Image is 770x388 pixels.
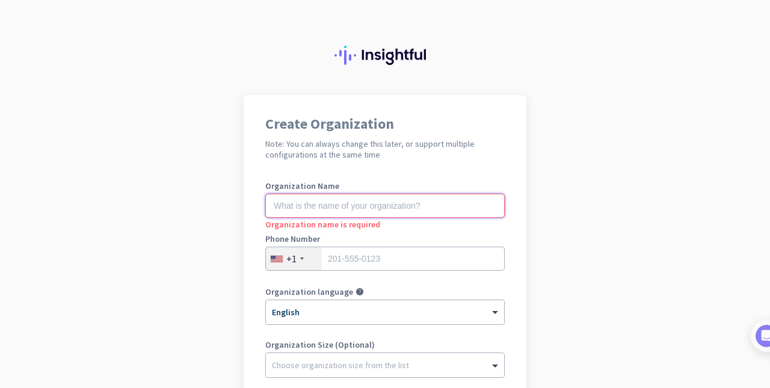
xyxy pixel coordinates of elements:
[265,194,505,218] input: What is the name of your organization?
[265,340,505,349] label: Organization Size (Optional)
[265,138,505,160] h2: Note: You can always change this later, or support multiple configurations at the same time
[265,247,505,271] input: 201-555-0123
[265,219,380,230] span: Organization name is required
[265,235,505,243] label: Phone Number
[334,46,436,65] img: Insightful
[265,288,353,296] label: Organization language
[265,117,505,131] h1: Create Organization
[286,253,297,265] div: +1
[265,182,505,190] label: Organization Name
[356,288,364,296] i: help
